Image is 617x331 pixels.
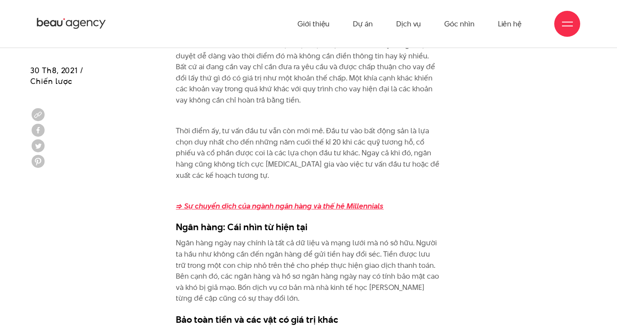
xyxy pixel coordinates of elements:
[176,115,441,192] p: Thời điểm ấy, tư vấn đầu tư vẫn còn mới mẻ. Đầu tư vào bất động sản là lựa chọn duy nhất cho đến ...
[176,238,441,304] p: Ngân hàng ngày nay chính là tất cả dữ liệu và mạng lưới mà nó sở hữu. Người ta hầu như không cần ...
[176,313,441,326] h3: Bảo toàn tiền và các vật có giá trị khác
[176,220,441,233] h3: Ngân hàng: Cái nhìn từ hiện tại
[30,65,84,87] span: 30 Th8, 2021 / Chiến lược
[176,201,384,211] a: => Sự chuyển dịch của ngành ngân hàng và thế hệ Millennials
